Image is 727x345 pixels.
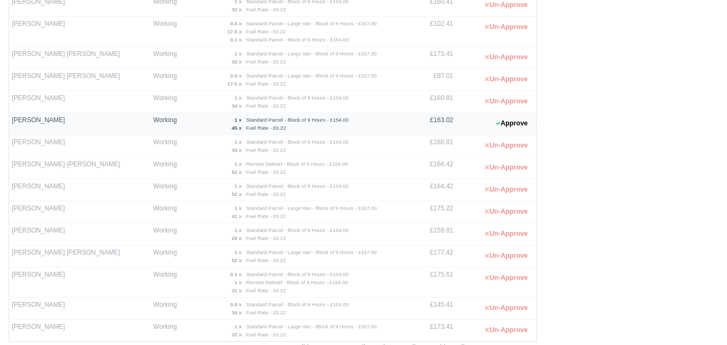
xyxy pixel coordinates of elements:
td: Working [151,113,187,135]
td: [PERSON_NAME]-[PERSON_NAME] [9,157,151,179]
td: Working [151,47,187,69]
strong: 17.5 x [227,81,242,87]
td: Working [151,201,187,223]
strong: 0.9 x [230,301,242,307]
strong: 0.5 x [230,73,242,79]
td: [PERSON_NAME] [PERSON_NAME] [9,245,151,267]
strong: 32 x [231,59,242,65]
iframe: Chat Widget [673,293,727,345]
td: £164.42 [405,179,456,201]
small: Standard Parcel - Block of 9 Hours - £154.00 [246,95,349,101]
small: Fuel Rate - £0.22 [246,59,286,65]
td: Working [151,267,187,298]
td: [PERSON_NAME] [9,201,151,223]
small: Standard Parcel - Large Van - Block of 9 Hours - £167.00 [246,20,377,26]
button: Un-Approve [479,19,533,35]
small: Remote Debrief - Block of 9 Hours - £154.00 [246,161,348,167]
button: Un-Approve [479,94,533,109]
small: Fuel Rate - £0.22 [246,6,286,12]
strong: 1 x [235,249,242,255]
strong: 1 x [235,205,242,211]
button: Un-Approve [479,160,533,175]
td: £166.42 [405,157,456,179]
small: Remote Debrief - Block of 9 Hours - £154.00 [246,279,348,285]
td: £173.41 [405,47,456,69]
small: Standard Parcel - Block of 9 Hours - £154.00 [246,139,349,145]
strong: 62 x [231,169,242,175]
td: £173.41 [405,320,456,342]
button: Un-Approve [479,204,533,220]
td: £145.41 [405,298,456,320]
small: Fuel Rate - £0.22 [246,213,286,219]
button: Un-Approve [479,322,533,338]
td: Working [151,135,187,157]
small: Standard Parcel - Block of 9 Hours - £154.00 [246,37,349,43]
small: Fuel Rate - £0.22 [246,29,286,34]
small: Fuel Rate - £0.22 [246,257,286,263]
small: Fuel Rate - £0.22 [246,81,286,87]
td: Working [151,320,187,342]
td: £159.81 [405,223,456,245]
small: Fuel Rate - £0.22 [246,332,286,337]
td: £175.22 [405,201,456,223]
strong: 52 x [231,257,242,263]
small: Standard Parcel - Block of 9 Hours - £154.00 [246,301,349,307]
td: [PERSON_NAME] [9,113,151,135]
td: [PERSON_NAME] [PERSON_NAME] [9,69,151,91]
td: £87.01 [405,69,456,91]
td: [PERSON_NAME] [9,298,151,320]
strong: 0.1 x [230,37,242,43]
strong: 0.5 x [230,20,242,26]
td: Working [151,298,187,320]
td: [PERSON_NAME] [9,320,151,342]
button: Un-Approve [479,248,533,264]
strong: 34 x [231,309,242,315]
small: Standard Parcel - Large Van - Block of 9 Hours - £167.00 [246,73,377,79]
td: Working [151,69,187,91]
small: Fuel Rate - £0.22 [246,125,286,131]
small: Standard Parcel - Large Van - Block of 9 Hours - £167.00 [246,205,377,211]
td: [PERSON_NAME] [9,179,151,201]
button: Approve [490,116,534,131]
strong: 1 x [235,161,242,167]
strong: 32 x [231,6,242,12]
button: Un-Approve [479,138,533,153]
td: Working [151,223,187,245]
strong: 34 x [231,147,242,153]
button: Un-Approve [479,50,533,65]
strong: 1 x [235,279,242,285]
td: [PERSON_NAME] [9,17,151,47]
td: £160.81 [405,91,456,113]
button: Un-Approve [479,182,533,198]
td: [PERSON_NAME] [9,223,151,245]
td: Working [151,179,187,201]
strong: 1 x [235,183,242,189]
td: Working [151,91,187,113]
button: Un-Approve [479,300,533,316]
strong: 1 x [235,117,242,123]
td: £102.41 [405,17,456,47]
strong: 34 x [231,103,242,109]
button: Un-Approve [479,72,533,87]
small: Standard Parcel - Large Van - Block of 9 Hours - £167.00 [246,51,377,57]
small: Standard Parcel - Large Van - Block of 9 Hours - £167.00 [246,249,377,255]
td: £160.81 [405,135,456,157]
td: [PERSON_NAME] [PERSON_NAME] [9,47,151,69]
strong: 1 x [235,227,242,233]
strong: 45 x [231,125,242,131]
strong: 1 x [235,323,242,329]
small: Fuel Rate - £0.22 [246,147,286,153]
strong: 1 x [235,51,242,57]
td: Working [151,17,187,47]
small: Fuel Rate - £0.22 [246,169,286,175]
strong: 17.5 x [227,29,242,34]
small: Fuel Rate - £0.22 [246,287,286,293]
small: Standard Parcel - Block of 9 Hours - £154.00 [246,117,349,123]
strong: 32 x [231,332,242,337]
td: £175.61 [405,267,456,298]
strong: 31 x [231,287,242,293]
td: Working [151,157,187,179]
strong: 1 x [235,95,242,101]
small: Fuel Rate - £0.22 [246,191,286,197]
